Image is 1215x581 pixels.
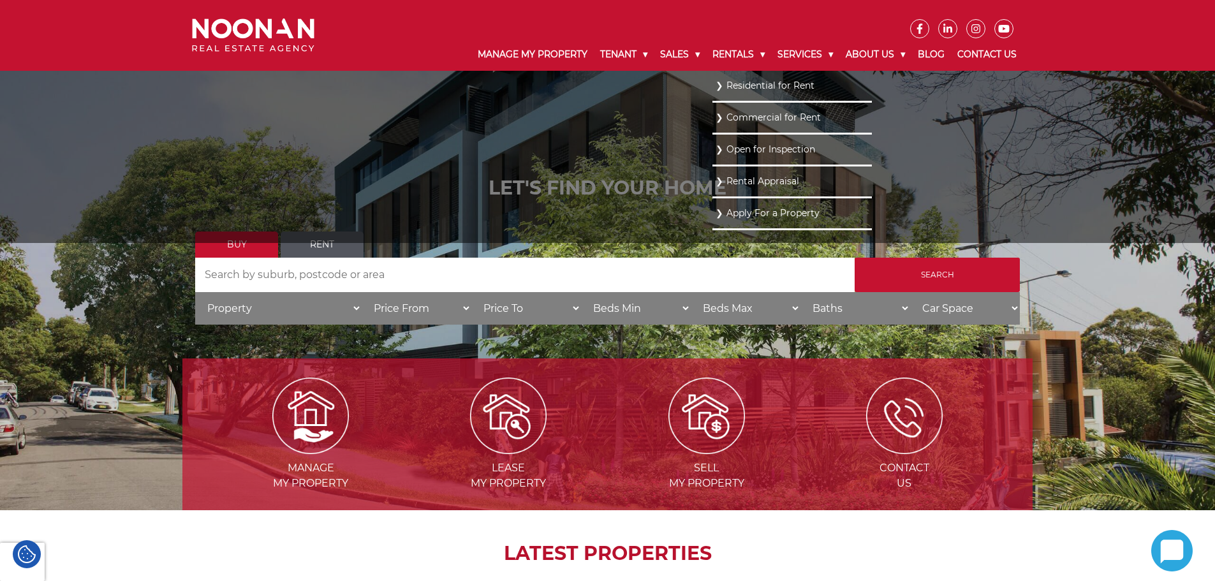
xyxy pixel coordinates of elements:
img: Lease my property [470,378,547,454]
span: Sell my Property [609,460,804,491]
a: Sales [654,38,706,71]
a: ICONS ContactUs [807,409,1002,489]
a: Rentals [706,38,771,71]
img: ICONS [866,378,943,454]
img: Noonan Real Estate Agency [192,18,314,52]
img: Sell my property [668,378,745,454]
span: Lease my Property [411,460,606,491]
div: Cookie Settings [13,540,41,568]
a: Blog [911,38,951,71]
a: Buy [195,232,278,258]
a: Open for Inspection [716,141,869,158]
a: Commercial for Rent [716,109,869,126]
a: Rent [281,232,364,258]
a: Sell my property Sellmy Property [609,409,804,489]
input: Search by suburb, postcode or area [195,258,855,292]
a: Tenant [594,38,654,71]
input: Search [855,258,1020,292]
a: Contact Us [951,38,1023,71]
span: Manage my Property [213,460,408,491]
a: Rental Appraisal [716,173,869,190]
a: About Us [839,38,911,71]
a: Lease my property Leasemy Property [411,409,606,489]
a: Manage My Property [471,38,594,71]
span: Contact Us [807,460,1002,491]
a: Apply For a Property [716,205,869,222]
a: Services [771,38,839,71]
a: Residential for Rent [716,77,869,94]
a: Manage my Property Managemy Property [213,409,408,489]
h2: LATEST PROPERTIES [214,542,1001,565]
img: Manage my Property [272,378,349,454]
